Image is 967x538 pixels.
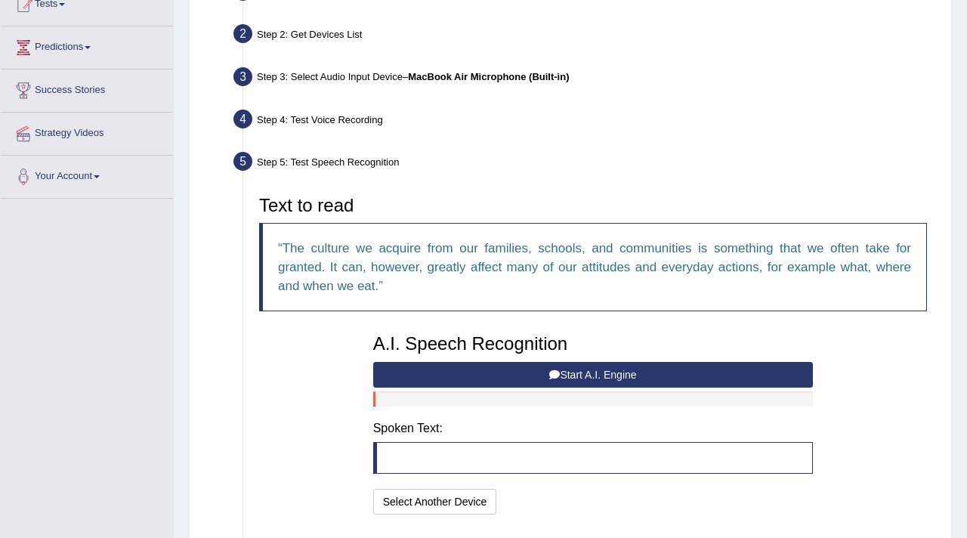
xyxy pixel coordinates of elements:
[1,26,173,64] a: Predictions
[227,147,944,181] div: Step 5: Test Speech Recognition
[227,105,944,138] div: Step 4: Test Voice Recording
[403,71,570,82] span: –
[227,63,944,96] div: Step 3: Select Audio Input Device
[259,196,927,215] h3: Text to read
[1,156,173,193] a: Your Account
[408,71,569,82] b: MacBook Air Microphone (Built-in)
[278,241,911,293] q: The culture we acquire from our families, schools, and communities is something that we often tak...
[1,70,173,107] a: Success Stories
[373,489,497,515] button: Select Another Device
[373,334,814,354] h3: A.I. Speech Recognition
[373,362,814,388] button: Start A.I. Engine
[1,113,173,150] a: Strategy Videos
[373,422,814,435] h4: Spoken Text:
[227,20,944,53] div: Step 2: Get Devices List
